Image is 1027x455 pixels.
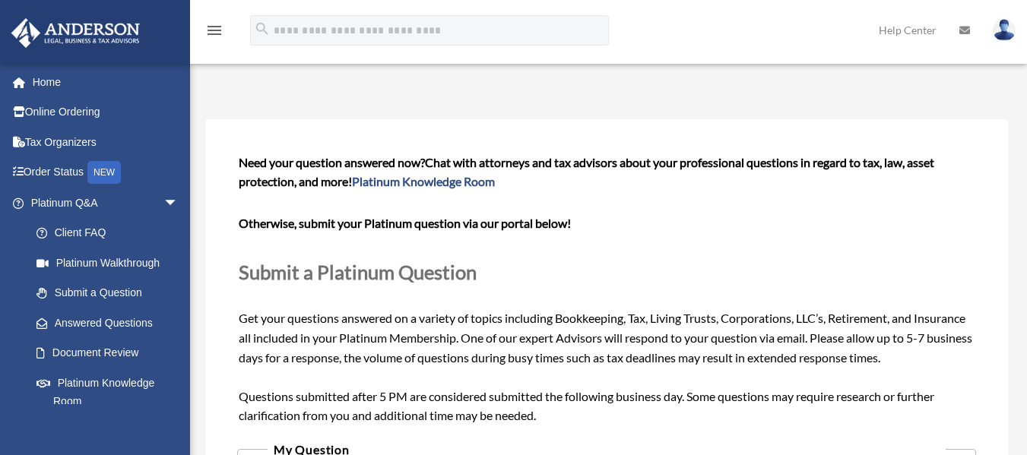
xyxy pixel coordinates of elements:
[11,97,201,128] a: Online Ordering
[11,188,201,218] a: Platinum Q&Aarrow_drop_down
[11,127,201,157] a: Tax Organizers
[87,161,121,184] div: NEW
[21,248,201,278] a: Platinum Walkthrough
[21,368,201,416] a: Platinum Knowledge Room
[205,21,223,39] i: menu
[7,18,144,48] img: Anderson Advisors Platinum Portal
[239,261,477,283] span: Submit a Platinum Question
[21,218,201,248] a: Client FAQ
[993,19,1016,41] img: User Pic
[11,67,201,97] a: Home
[239,216,571,230] b: Otherwise, submit your Platinum question via our portal below!
[239,155,934,189] span: Chat with attorneys and tax advisors about your professional questions in regard to tax, law, ass...
[239,155,975,423] span: Get your questions answered on a variety of topics including Bookkeeping, Tax, Living Trusts, Cor...
[21,278,194,308] a: Submit a Question
[239,155,425,169] span: Need your question answered now?
[205,27,223,39] a: menu
[21,308,201,338] a: Answered Questions
[254,21,271,37] i: search
[352,174,495,188] a: Platinum Knowledge Room
[21,338,201,368] a: Document Review
[11,157,201,188] a: Order StatusNEW
[163,188,194,219] span: arrow_drop_down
